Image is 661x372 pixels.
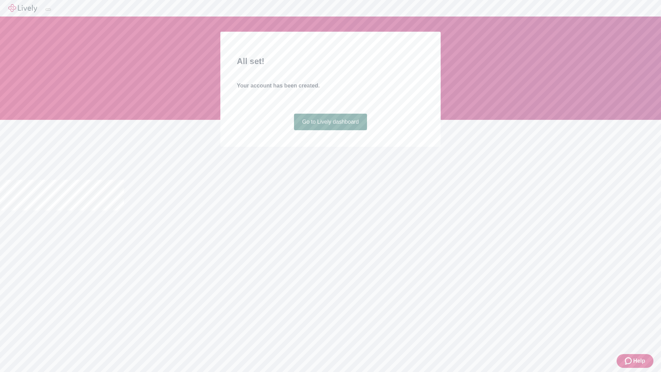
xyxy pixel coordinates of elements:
[237,55,424,68] h2: All set!
[617,354,653,368] button: Zendesk support iconHelp
[294,114,367,130] a: Go to Lively dashboard
[45,9,51,11] button: Log out
[633,357,645,365] span: Help
[237,82,424,90] h4: Your account has been created.
[625,357,633,365] svg: Zendesk support icon
[8,4,37,12] img: Lively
